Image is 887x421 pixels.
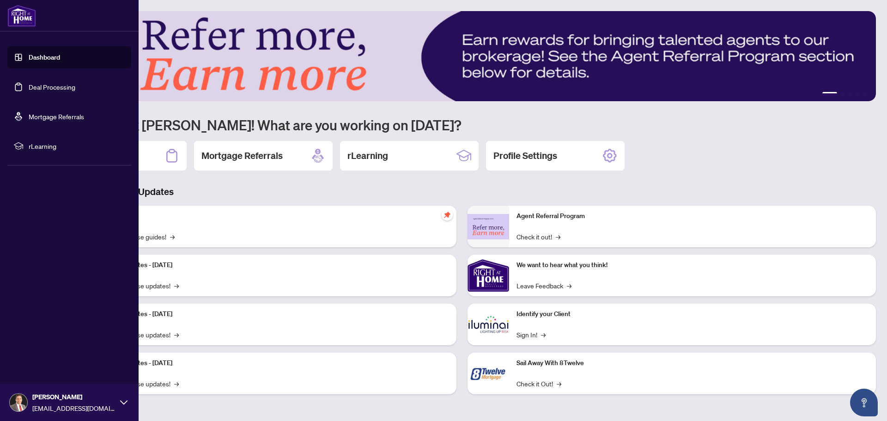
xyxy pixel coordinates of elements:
span: → [174,281,179,291]
span: → [174,378,179,389]
a: Sign In!→ [516,329,546,340]
p: Identify your Client [516,309,869,319]
h2: Mortgage Referrals [201,149,283,162]
img: Identify your Client [468,304,509,345]
span: → [170,232,175,242]
h3: Brokerage & Industry Updates [48,185,876,198]
img: Slide 0 [48,11,876,101]
p: Platform Updates - [DATE] [97,260,449,270]
button: 5 [863,92,867,96]
a: Deal Processing [29,83,75,91]
span: → [174,329,179,340]
a: Leave Feedback→ [516,281,571,291]
img: logo [7,5,36,27]
button: 2 [841,92,844,96]
span: → [567,281,571,291]
img: Agent Referral Program [468,214,509,239]
h2: rLearning [347,149,388,162]
a: Check it out!→ [516,232,560,242]
button: 1 [822,92,837,96]
button: Open asap [850,389,878,416]
span: [EMAIL_ADDRESS][DOMAIN_NAME] [32,403,115,413]
span: → [541,329,546,340]
p: Sail Away With 8Twelve [516,358,869,368]
p: Platform Updates - [DATE] [97,358,449,368]
span: → [557,378,561,389]
button: 3 [848,92,852,96]
img: Profile Icon [10,394,27,411]
a: Check it Out!→ [516,378,561,389]
span: → [556,232,560,242]
h1: Welcome back [PERSON_NAME]! What are you working on [DATE]? [48,116,876,134]
p: Platform Updates - [DATE] [97,309,449,319]
a: Dashboard [29,53,60,61]
button: 4 [856,92,859,96]
img: Sail Away With 8Twelve [468,353,509,394]
span: [PERSON_NAME] [32,392,115,402]
span: rLearning [29,141,125,151]
p: We want to hear what you think! [516,260,869,270]
a: Mortgage Referrals [29,112,84,121]
span: pushpin [442,209,453,220]
h2: Profile Settings [493,149,557,162]
img: We want to hear what you think! [468,255,509,296]
p: Agent Referral Program [516,211,869,221]
p: Self-Help [97,211,449,221]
